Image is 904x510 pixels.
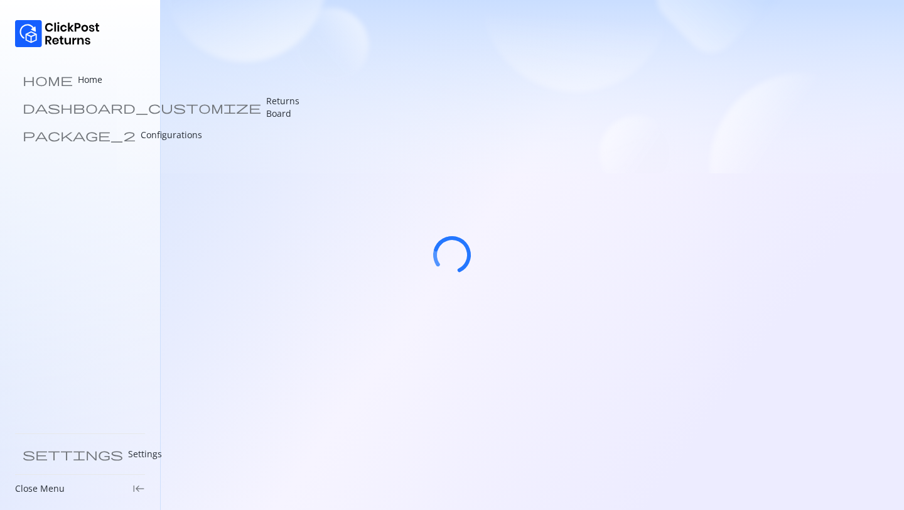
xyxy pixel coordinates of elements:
[23,129,136,141] span: package_2
[15,482,145,495] div: Close Menukeyboard_tab_rtl
[23,448,123,460] span: settings
[23,101,261,114] span: dashboard_customize
[15,20,100,47] img: Logo
[15,67,145,92] a: home Home
[128,448,162,460] p: Settings
[266,95,299,120] p: Returns Board
[15,122,145,148] a: package_2 Configurations
[141,129,202,141] p: Configurations
[23,73,73,86] span: home
[15,95,145,120] a: dashboard_customize Returns Board
[15,442,145,467] a: settings Settings
[78,73,102,86] p: Home
[15,482,65,495] p: Close Menu
[132,482,145,495] span: keyboard_tab_rtl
